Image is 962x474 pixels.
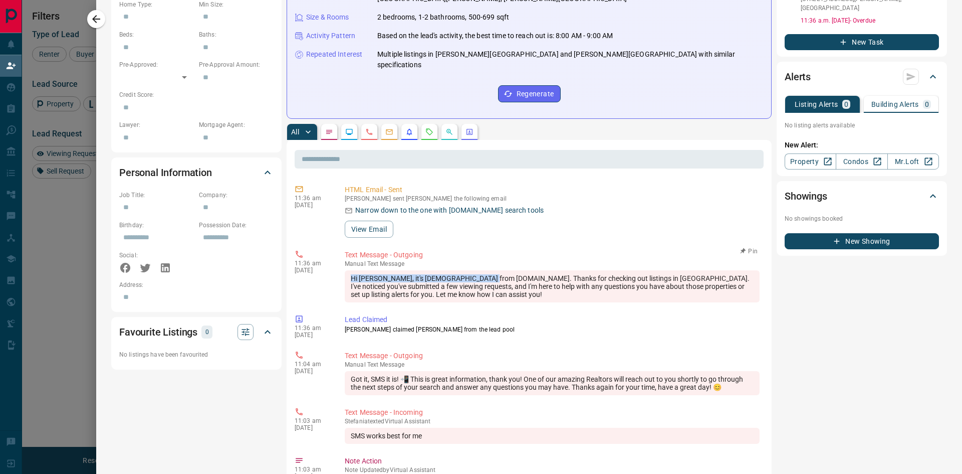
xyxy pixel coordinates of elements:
p: 0 [925,101,929,108]
p: Multiple listings in [PERSON_NAME][GEOGRAPHIC_DATA] and [PERSON_NAME][GEOGRAPHIC_DATA] with simil... [377,49,763,70]
div: Got it, SMS it is! 📲 This is great information, thank you! One of our amazing Realtors will reach... [345,371,760,395]
a: Condos [836,153,887,170]
p: Social: [119,251,194,260]
button: View Email [345,221,393,238]
p: Baths: [199,30,274,39]
p: [DATE] [295,368,330,375]
div: Personal Information [119,161,274,185]
p: Building Alerts [871,101,919,108]
svg: Agent Actions [465,128,473,136]
p: Note Action [345,456,760,466]
svg: Requests [425,128,433,136]
p: Credit Score: [119,90,274,99]
p: Beds: [119,30,194,39]
p: Pre-Approval Amount: [199,60,274,69]
p: Pre-Approved: [119,60,194,69]
p: Text Message - Outgoing [345,250,760,260]
h2: Favourite Listings [119,324,197,340]
p: 11:36 a.m. [DATE] - Overdue [801,16,939,25]
button: New Showing [785,233,939,249]
p: Size & Rooms [306,12,349,23]
button: New Task [785,34,939,50]
p: Text Message - Outgoing [345,351,760,361]
button: Regenerate [498,85,561,102]
svg: Calls [365,128,373,136]
p: Mortgage Agent: [199,120,274,129]
p: Narrow down to the one with [DOMAIN_NAME] search tools [355,205,544,216]
p: No showings booked [785,214,939,223]
p: 2 bedrooms, 1-2 bathrooms, 500-699 sqft [377,12,509,23]
p: Listing Alerts [795,101,838,108]
p: HTML Email - Sent [345,185,760,195]
p: No listings have been favourited [119,350,274,359]
p: Based on the lead's activity, the best time to reach out is: 8:00 AM - 9:00 AM [377,31,613,41]
span: manual [345,260,366,267]
svg: Listing Alerts [405,128,413,136]
p: No listing alerts available [785,121,939,130]
p: Lawyer: [119,120,194,129]
p: 0 [844,101,848,108]
h2: Personal Information [119,165,212,181]
svg: Opportunities [445,128,453,136]
div: SMS works best for me [345,428,760,444]
p: Note Updated by Virtual Assistant [345,466,760,473]
p: 11:36 am [295,325,330,332]
p: 11:36 am [295,195,330,202]
p: Birthday: [119,221,194,230]
svg: Lead Browsing Activity [345,128,353,136]
p: 0 [204,327,209,338]
p: Text Message [345,260,760,267]
p: Address: [119,280,274,289]
p: [DATE] [295,202,330,209]
p: [DATE] [295,267,330,274]
p: All [291,128,299,135]
div: Hi [PERSON_NAME], it's [DEMOGRAPHIC_DATA] from [DOMAIN_NAME]. Thanks for checking out listings in... [345,270,760,302]
p: 11:03 am [295,466,330,473]
h2: Showings [785,188,827,204]
p: 11:36 am [295,260,330,267]
button: Pin [735,247,764,256]
p: [PERSON_NAME] claimed [PERSON_NAME] from the lead pool [345,325,760,334]
p: Stefania texted Virtual Assistant [345,418,760,425]
p: Lead Claimed [345,314,760,325]
h2: Alerts [785,69,811,85]
p: Repeated Interest [306,49,362,60]
p: 11:04 am [295,361,330,368]
p: Company: [199,191,274,200]
p: [DATE] [295,424,330,431]
p: New Alert: [785,140,939,150]
p: Job Title: [119,191,194,200]
p: [PERSON_NAME] sent [PERSON_NAME] the following email [345,195,760,202]
div: Favourite Listings0 [119,320,274,344]
p: Activity Pattern [306,31,355,41]
div: Showings [785,184,939,208]
div: Alerts [785,65,939,89]
svg: Notes [325,128,333,136]
p: 11:03 am [295,417,330,424]
p: Possession Date: [199,221,274,230]
p: [DATE] [295,332,330,339]
a: Property [785,153,836,170]
svg: Emails [385,128,393,136]
span: manual [345,361,366,368]
a: Mr.Loft [887,153,939,170]
p: Text Message [345,361,760,368]
p: Text Message - Incoming [345,407,760,418]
